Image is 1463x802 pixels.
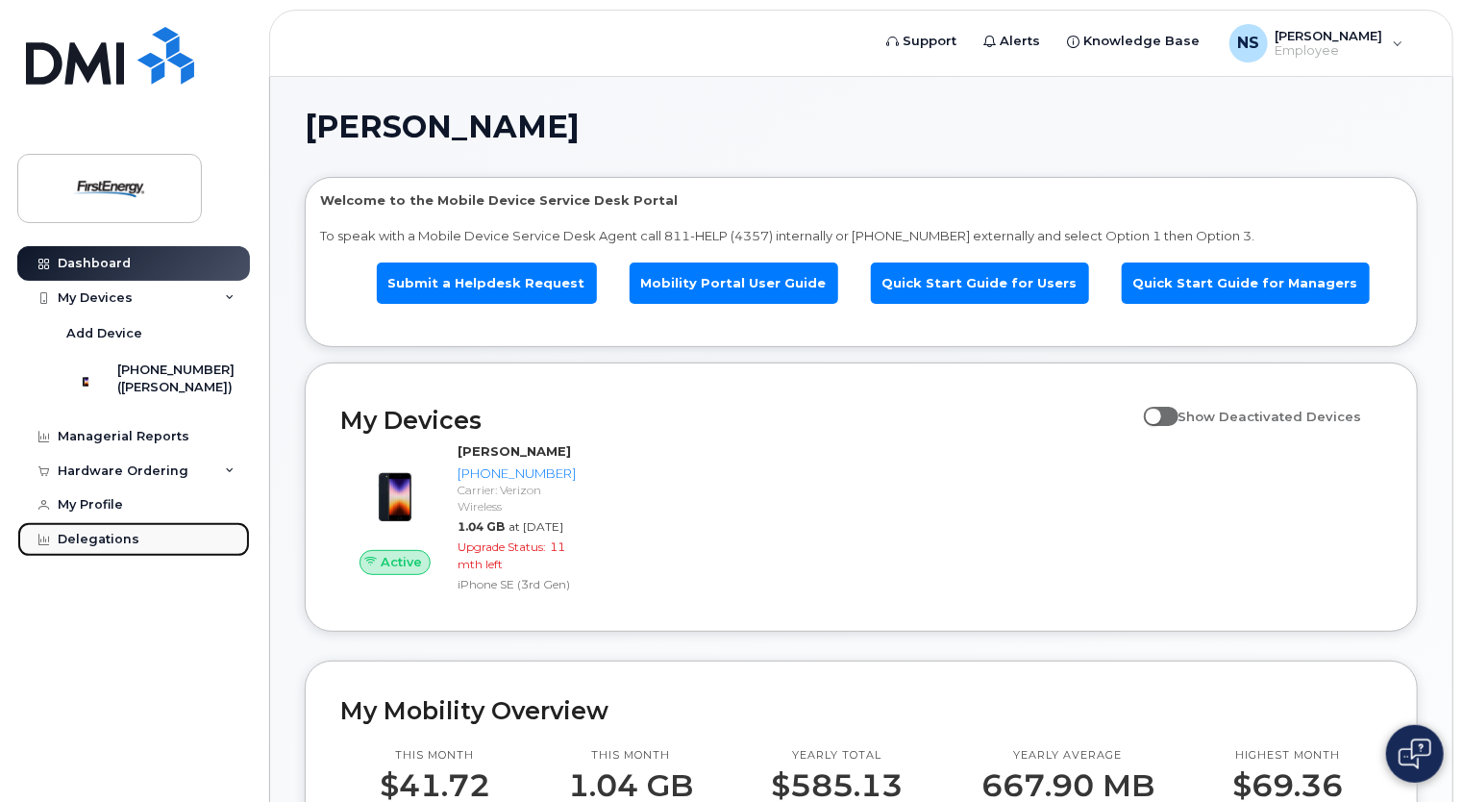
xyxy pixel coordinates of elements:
[381,553,422,571] span: Active
[1178,409,1362,424] span: Show Deactivated Devices
[630,263,838,304] a: Mobility Portal User Guide
[981,748,1154,764] p: Yearly average
[380,748,490,764] p: This month
[356,452,434,531] img: image20231002-3703462-1angbar.jpeg
[1232,748,1343,764] p: Highest month
[320,191,1402,210] p: Welcome to the Mobile Device Service Desk Portal
[340,696,1382,725] h2: My Mobility Overview
[871,263,1089,304] a: Quick Start Guide for Users
[458,539,565,570] span: 11 mth left
[458,464,576,483] div: [PHONE_NUMBER]
[377,263,597,304] a: Submit a Helpdesk Request
[458,519,505,534] span: 1.04 GB
[458,443,571,459] strong: [PERSON_NAME]
[508,519,563,534] span: at [DATE]
[1399,739,1431,769] img: Open chat
[1144,398,1159,414] input: Show Deactivated Devices
[772,748,904,764] p: Yearly total
[305,113,580,141] span: [PERSON_NAME]
[458,539,546,554] span: Upgrade Status:
[320,227,1402,245] p: To speak with a Mobile Device Service Desk Agent call 811-HELP (4357) internally or [PHONE_NUMBER...
[1122,263,1370,304] a: Quick Start Guide for Managers
[340,442,583,596] a: Active[PERSON_NAME][PHONE_NUMBER]Carrier: Verizon Wireless1.04 GBat [DATE]Upgrade Status:11 mth l...
[458,482,576,514] div: Carrier: Verizon Wireless
[458,576,576,592] div: iPhone SE (3rd Gen)
[568,748,693,764] p: This month
[340,406,1134,435] h2: My Devices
